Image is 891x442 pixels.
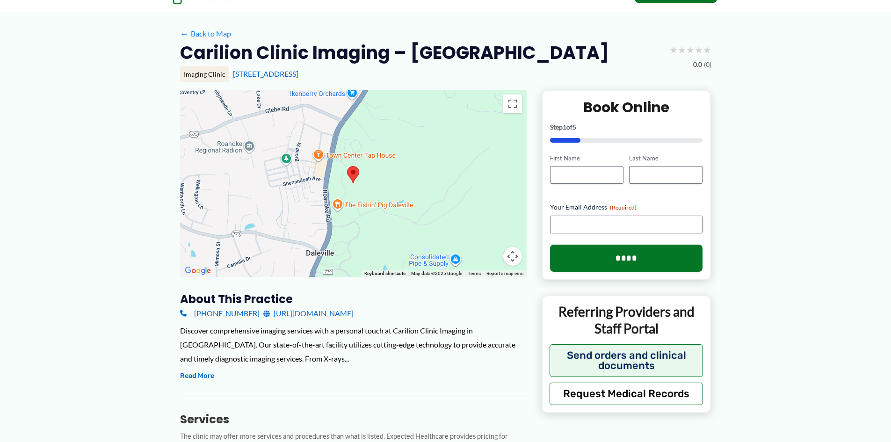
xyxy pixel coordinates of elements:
img: Google [182,265,213,277]
label: First Name [550,154,623,163]
h3: About this practice [180,292,527,306]
span: ← [180,29,189,38]
button: Map camera controls [503,247,522,266]
span: ★ [678,41,686,58]
a: [URL][DOMAIN_NAME] [263,306,354,320]
a: [PHONE_NUMBER] [180,306,260,320]
button: Request Medical Records [550,383,703,405]
span: ★ [669,41,678,58]
span: (0) [704,58,711,71]
span: 1 [563,123,566,131]
p: Step of [550,124,703,130]
label: Your Email Address [550,203,703,212]
div: Discover comprehensive imaging services with a personal touch at Carilion Clinic Imaging in [GEOG... [180,324,527,365]
h2: Carilion Clinic Imaging – [GEOGRAPHIC_DATA] [180,41,609,64]
h2: Book Online [550,98,703,116]
span: ★ [703,41,711,58]
a: [STREET_ADDRESS] [233,69,298,78]
button: Toggle fullscreen view [503,94,522,113]
p: Referring Providers and Staff Portal [550,303,703,337]
label: Last Name [629,154,703,163]
span: Map data ©2025 Google [411,271,462,276]
button: Send orders and clinical documents [550,344,703,377]
div: Imaging Clinic [180,66,229,82]
span: 5 [572,123,576,131]
span: 0.0 [693,58,702,71]
span: (Required) [610,204,637,211]
h3: Services [180,412,527,427]
button: Keyboard shortcuts [364,270,406,277]
a: Open this area in Google Maps (opens a new window) [182,265,213,277]
button: Read More [180,370,214,382]
a: Report a map error [486,271,524,276]
span: ★ [686,41,695,58]
span: ★ [695,41,703,58]
a: Terms (opens in new tab) [468,271,481,276]
a: ←Back to Map [180,27,231,41]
